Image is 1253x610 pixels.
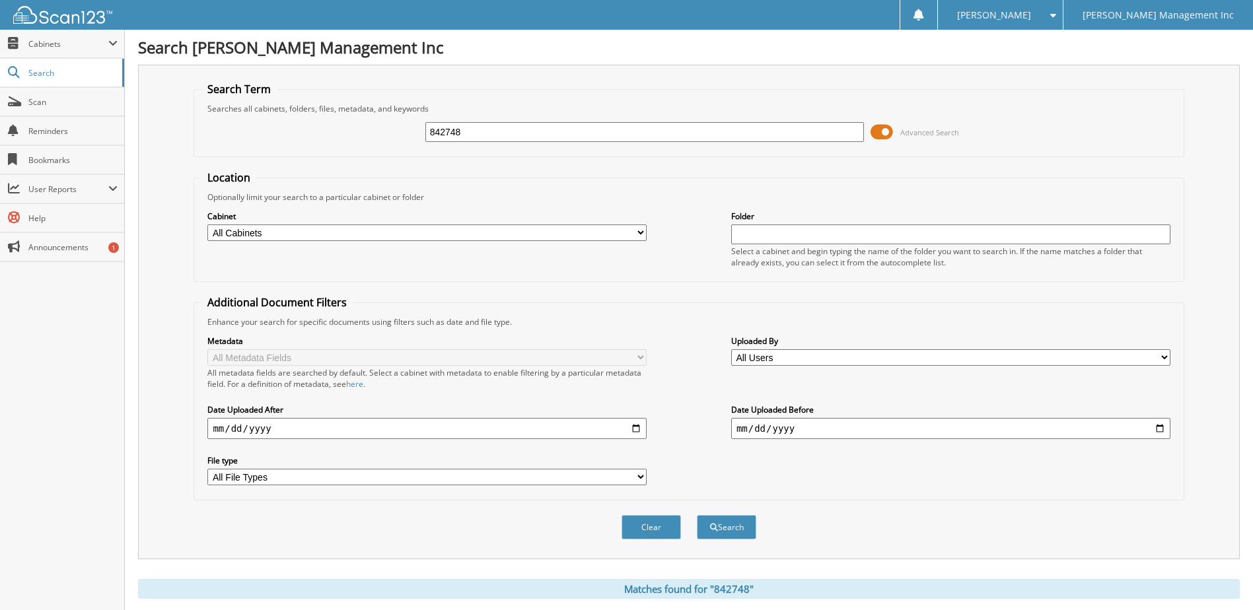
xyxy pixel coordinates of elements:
[900,127,959,137] span: Advanced Search
[108,242,119,253] div: 1
[28,242,118,253] span: Announcements
[201,191,1176,203] div: Optionally limit your search to a particular cabinet or folder
[28,67,116,79] span: Search
[207,404,647,415] label: Date Uploaded After
[1083,11,1234,19] span: [PERSON_NAME] Management Inc
[201,82,277,96] legend: Search Term
[28,125,118,137] span: Reminders
[731,246,1170,268] div: Select a cabinet and begin typing the name of the folder you want to search in. If the name match...
[28,213,118,224] span: Help
[207,335,647,347] label: Metadata
[201,295,353,310] legend: Additional Document Filters
[138,36,1240,58] h1: Search [PERSON_NAME] Management Inc
[207,211,647,222] label: Cabinet
[697,515,756,539] button: Search
[622,515,681,539] button: Clear
[731,418,1170,439] input: end
[731,211,1170,222] label: Folder
[28,38,108,50] span: Cabinets
[28,96,118,108] span: Scan
[957,11,1031,19] span: [PERSON_NAME]
[731,335,1170,347] label: Uploaded By
[28,154,118,166] span: Bookmarks
[207,418,647,439] input: start
[346,378,363,390] a: here
[138,579,1240,599] div: Matches found for "842748"
[28,184,108,195] span: User Reports
[201,170,257,185] legend: Location
[201,103,1176,114] div: Searches all cabinets, folders, files, metadata, and keywords
[207,367,647,390] div: All metadata fields are searched by default. Select a cabinet with metadata to enable filtering b...
[201,316,1176,327] div: Enhance your search for specific documents using filters such as date and file type.
[207,455,647,466] label: File type
[13,6,112,24] img: scan123-logo-white.svg
[731,404,1170,415] label: Date Uploaded Before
